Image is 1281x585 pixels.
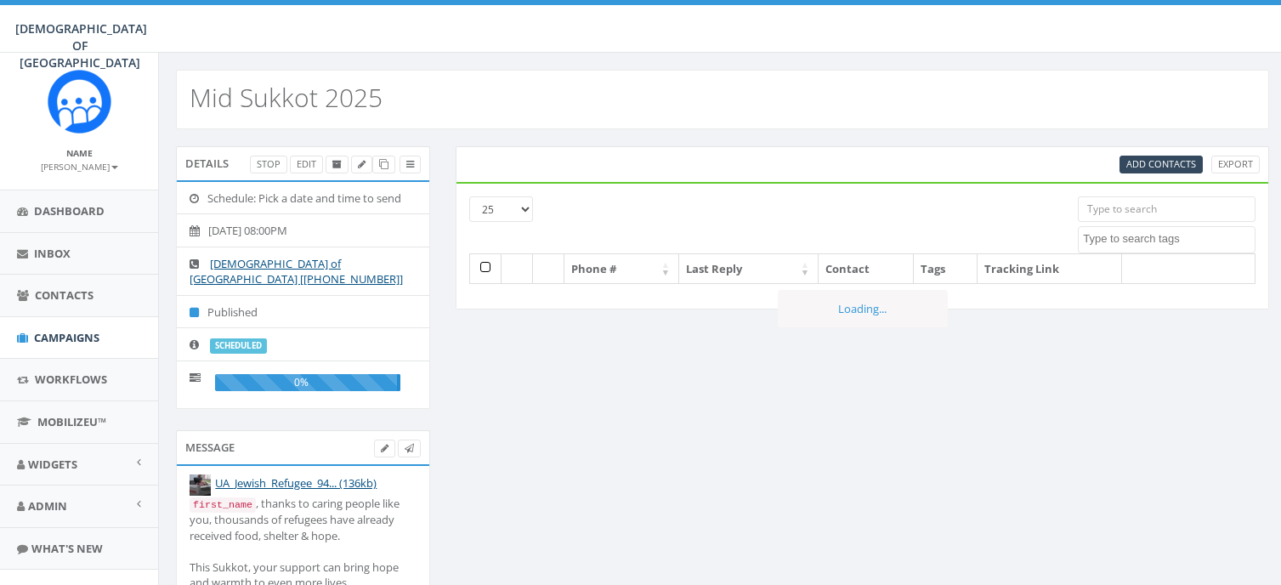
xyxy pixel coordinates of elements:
small: [PERSON_NAME] [41,161,118,173]
span: Clone Campaign [379,157,388,170]
a: UA_Jewish_Refugee_94... (136kb) [215,475,377,491]
div: 0% [215,374,400,391]
span: View Campaign Delivery Statistics [406,157,414,170]
div: Details [176,146,430,180]
th: Contact [819,254,914,284]
small: Name [66,147,93,159]
span: Archive Campaign [332,157,342,170]
li: Published [177,295,429,329]
span: Edit Campaign Body [381,441,388,454]
span: Add Contacts [1126,157,1196,170]
a: Stop [250,156,287,173]
span: Widgets [28,457,77,472]
a: [PERSON_NAME] [41,158,118,173]
span: Edit Campaign Title [358,157,366,170]
label: scheduled [210,338,267,354]
span: Dashboard [34,203,105,219]
span: Admin [28,498,67,514]
i: Schedule: Pick a date and time to send [190,193,207,204]
code: first_name [190,497,256,513]
li: [DATE] 08:00PM [177,213,429,247]
span: Inbox [34,246,71,261]
th: Last Reply [679,254,819,284]
h2: Mid Sukkot 2025 [190,83,383,111]
span: MobilizeU™ [37,414,106,429]
span: CSV files only [1126,157,1196,170]
i: Published [190,307,207,318]
span: Workflows [35,372,107,387]
a: Edit [290,156,323,173]
span: Campaigns [34,330,99,345]
th: Phone # [564,254,679,284]
div: Loading... [778,290,948,328]
span: Contacts [35,287,94,303]
th: Tracking Link [978,254,1122,284]
a: Export [1211,156,1260,173]
th: Tags [914,254,978,284]
textarea: Search [1083,231,1255,247]
a: Add Contacts [1119,156,1203,173]
a: [DEMOGRAPHIC_DATA] of [GEOGRAPHIC_DATA] [[PHONE_NUMBER]] [190,256,403,287]
span: [DEMOGRAPHIC_DATA] OF [GEOGRAPHIC_DATA] [15,20,147,71]
img: Rally_Corp_Icon.png [48,70,111,133]
div: Message [176,430,430,464]
input: Type to search [1078,196,1255,222]
span: What's New [31,541,103,556]
li: Schedule: Pick a date and time to send [177,182,429,215]
span: Send Test Message [405,441,414,454]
